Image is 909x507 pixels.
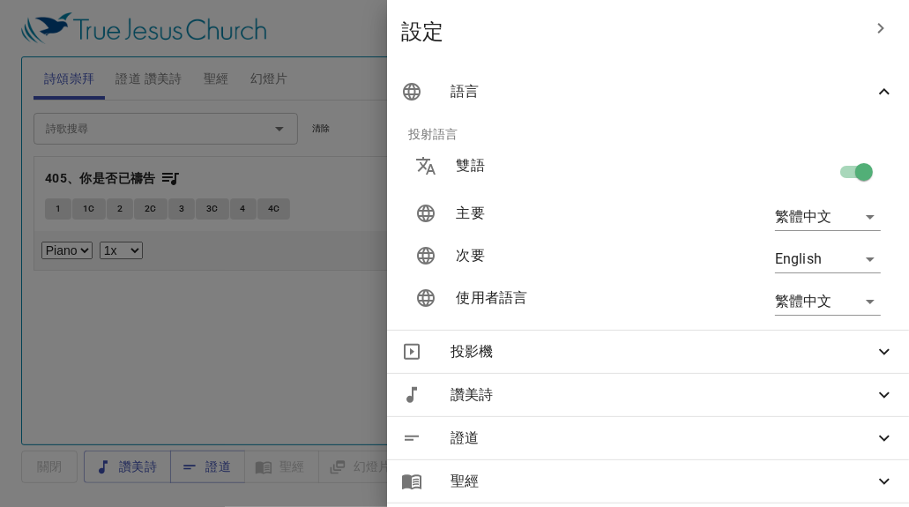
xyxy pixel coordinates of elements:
span: 語言 [451,81,874,102]
div: 聖經 [387,460,909,503]
div: 繁體中文 [775,287,881,316]
div: 繁體中文 [775,203,881,231]
div: 主題: Subject: [89,32,186,99]
p: 雙語 [456,155,674,176]
div: 投影機 [387,331,909,373]
div: English [775,245,881,273]
p: 次要 [456,245,674,266]
div: 語言 [387,71,909,113]
li: 投射語言 [394,113,902,155]
span: 聖經 [451,471,874,492]
p: 使用者語言 [456,287,674,309]
span: 設定 [401,18,860,46]
span: 證道 [451,428,874,449]
p: 主要 [456,203,674,224]
div: 讚美詩 [387,374,909,416]
div: 證道 [387,417,909,459]
span: 投影機 [451,341,874,362]
span: 讚美詩 [451,384,874,406]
